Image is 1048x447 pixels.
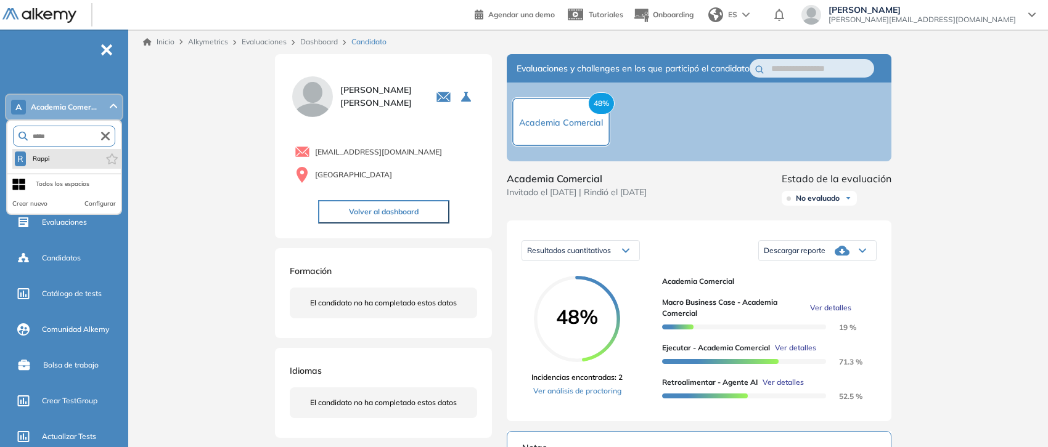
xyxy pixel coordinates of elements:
[775,342,816,353] span: Ver detalles
[43,360,99,371] span: Bolsa de trabajo
[290,74,335,119] img: PROFILE_MENU_LOGO_USER
[527,246,611,255] span: Resultados cuantitativos
[42,252,81,264] span: Candidatos
[84,199,116,209] button: Configurar
[534,307,620,326] span: 48%
[531,385,623,397] a: Ver análisis de proctoring
[708,7,723,22] img: world
[742,12,750,17] img: arrow
[519,117,603,128] span: Academia Comercial
[805,302,851,313] button: Ver detalles
[143,36,174,47] a: Inicio
[662,297,805,319] span: Macro Business Case - Academia Comercial
[31,102,97,112] span: Academia Comer...
[315,169,392,180] span: [GEOGRAPHIC_DATA]
[290,365,322,376] span: Idiomas
[829,5,1016,15] span: [PERSON_NAME]
[42,431,96,442] span: Actualizar Tests
[782,171,891,186] span: Estado de la evaluación
[507,186,647,199] span: Invitado el [DATE] | Rindió el [DATE]
[42,288,102,299] span: Catálogo de tests
[845,195,852,202] img: Ícono de flecha
[517,62,750,75] span: Evaluaciones y challenges en los que participó el candidato
[310,397,457,408] span: El candidato no ha completado estos datos
[475,6,555,21] a: Agendar una demo
[633,2,694,28] button: Onboarding
[36,179,89,189] div: Todos los espacios
[824,357,862,366] span: 71.3 %
[758,377,804,388] button: Ver detalles
[42,395,97,406] span: Crear TestGroup
[763,377,804,388] span: Ver detalles
[662,342,770,353] span: Ejecutar - Academia Comercial
[300,37,338,46] a: Dashboard
[2,8,76,23] img: Logo
[796,193,840,203] span: No evaluado
[728,9,737,20] span: ES
[12,199,47,209] button: Crear nuevo
[188,37,228,46] span: Alkymetrics
[588,92,615,115] span: 48%
[340,84,421,110] span: [PERSON_NAME] [PERSON_NAME]
[531,372,623,383] span: Incidencias encontradas: 2
[589,10,623,19] span: Tutoriales
[488,10,555,19] span: Agendar una demo
[824,323,856,332] span: 19 %
[31,154,51,164] span: Rappi
[15,102,22,112] span: A
[17,154,23,164] span: R
[42,217,87,228] span: Evaluaciones
[42,324,109,335] span: Comunidad Alkemy
[829,15,1016,25] span: [PERSON_NAME][EMAIL_ADDRESS][DOMAIN_NAME]
[662,377,758,388] span: Retroalimentar - Agente AI
[810,302,851,313] span: Ver detalles
[351,36,387,47] span: Candidato
[318,200,449,223] button: Volver al dashboard
[824,392,862,401] span: 52.5 %
[315,147,442,158] span: [EMAIL_ADDRESS][DOMAIN_NAME]
[662,276,867,287] span: Academia Comercial
[770,342,816,353] button: Ver detalles
[507,171,647,186] span: Academia Comercial
[310,297,457,308] span: El candidato no ha completado estos datos
[653,10,694,19] span: Onboarding
[242,37,287,46] a: Evaluaciones
[764,246,825,256] span: Descargar reporte
[290,265,332,276] span: Formación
